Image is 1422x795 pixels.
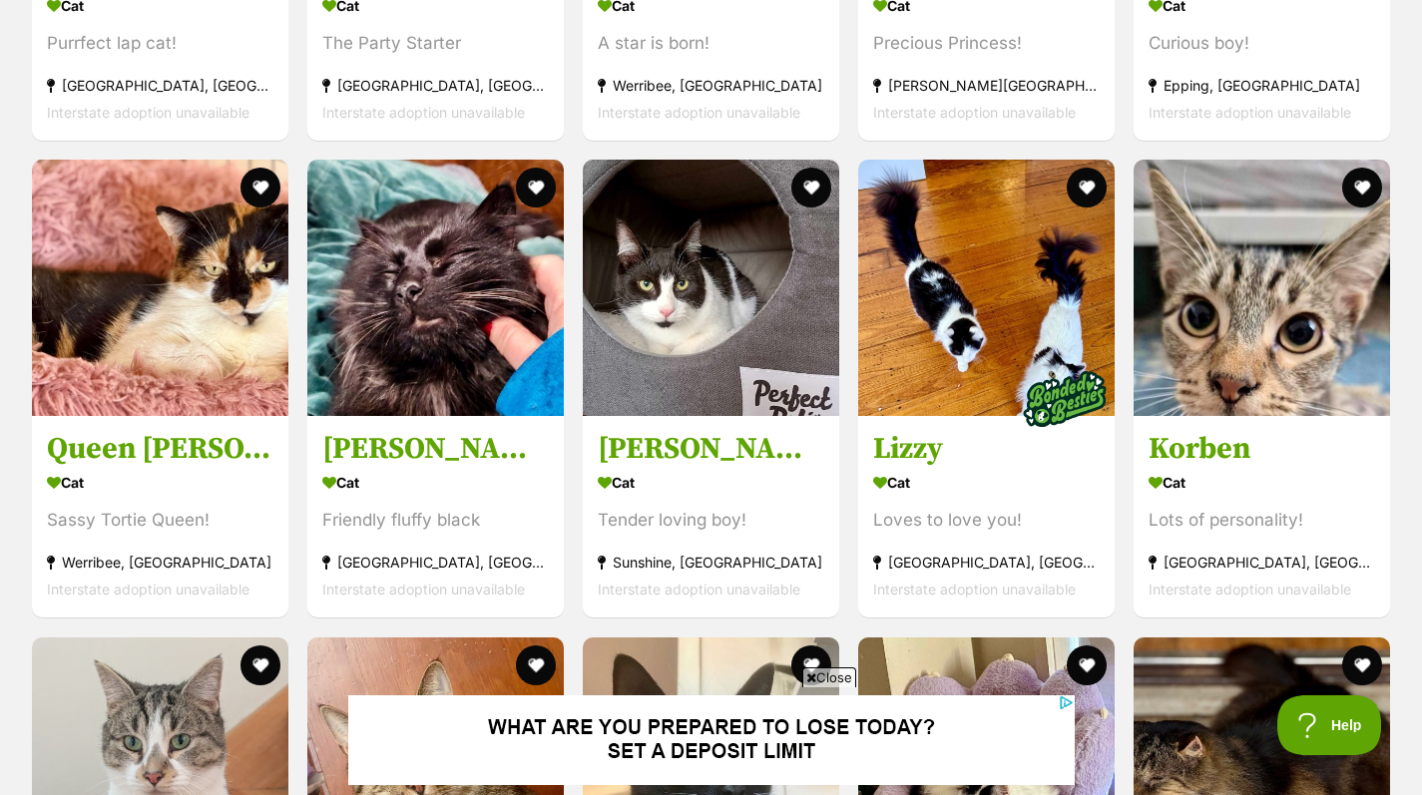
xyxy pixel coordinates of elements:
[322,582,525,598] span: Interstate adoption unavailable
[598,469,824,498] div: Cat
[1067,168,1107,207] button: favourite
[1015,350,1115,450] img: bonded besties
[583,416,839,618] a: [PERSON_NAME] Cat Tender loving boy! Sunshine, [GEOGRAPHIC_DATA] Interstate adoption unavailable ...
[47,104,249,121] span: Interstate adoption unavailable
[791,168,831,207] button: favourite
[1149,104,1351,121] span: Interstate adoption unavailable
[47,508,273,535] div: Sassy Tortie Queen!
[1149,508,1375,535] div: Lots of personality!
[598,104,800,121] span: Interstate adoption unavailable
[1149,582,1351,598] span: Interstate adoption unavailable
[873,431,1100,469] h3: Lizzy
[47,550,273,577] div: Werribee, [GEOGRAPHIC_DATA]
[322,104,525,121] span: Interstate adoption unavailable
[1067,645,1107,685] button: favourite
[1149,30,1375,57] div: Curious boy!
[873,104,1076,121] span: Interstate adoption unavailable
[307,160,564,416] img: Sirius Black
[598,582,800,598] span: Interstate adoption unavailable
[322,469,549,498] div: Cat
[47,30,273,57] div: Purrfect lap cat!
[873,508,1100,535] div: Loves to love you!
[47,469,273,498] div: Cat
[1149,72,1375,99] div: Epping, [GEOGRAPHIC_DATA]
[1149,550,1375,577] div: [GEOGRAPHIC_DATA], [GEOGRAPHIC_DATA]
[873,30,1100,57] div: Precious Princess!
[1342,645,1382,685] button: favourite
[598,30,824,57] div: A star is born!
[1277,695,1382,755] iframe: Help Scout Beacon - Open
[322,30,549,57] div: The Party Starter
[858,160,1115,416] img: Lizzy
[873,550,1100,577] div: [GEOGRAPHIC_DATA], [GEOGRAPHIC_DATA]
[322,431,549,469] h3: [PERSON_NAME]
[802,667,856,687] span: Close
[240,168,280,207] button: favourite
[1134,416,1390,618] a: Korben Cat Lots of personality! [GEOGRAPHIC_DATA], [GEOGRAPHIC_DATA] Interstate adoption unavaila...
[791,645,831,685] button: favourite
[583,160,839,416] img: Sly Cooper
[598,550,824,577] div: Sunshine, [GEOGRAPHIC_DATA]
[858,416,1115,618] a: Lizzy Cat Loves to love you! [GEOGRAPHIC_DATA], [GEOGRAPHIC_DATA] Interstate adoption unavailable...
[598,72,824,99] div: Werribee, [GEOGRAPHIC_DATA]
[516,645,556,685] button: favourite
[1149,431,1375,469] h3: Korben
[32,160,288,416] img: Queen Mimmi
[1342,168,1382,207] button: favourite
[1149,469,1375,498] div: Cat
[322,508,549,535] div: Friendly fluffy black
[322,72,549,99] div: [GEOGRAPHIC_DATA], [GEOGRAPHIC_DATA]
[322,550,549,577] div: [GEOGRAPHIC_DATA], [GEOGRAPHIC_DATA]
[1134,160,1390,416] img: Korben
[47,431,273,469] h3: Queen [PERSON_NAME]
[873,582,1076,598] span: Interstate adoption unavailable
[47,72,273,99] div: [GEOGRAPHIC_DATA], [GEOGRAPHIC_DATA]
[348,695,1075,785] iframe: Advertisement
[873,469,1100,498] div: Cat
[873,72,1100,99] div: [PERSON_NAME][GEOGRAPHIC_DATA], [GEOGRAPHIC_DATA]
[32,416,288,618] a: Queen [PERSON_NAME] Cat Sassy Tortie Queen! Werribee, [GEOGRAPHIC_DATA] Interstate adoption unava...
[516,168,556,207] button: favourite
[47,582,249,598] span: Interstate adoption unavailable
[240,645,280,685] button: favourite
[598,508,824,535] div: Tender loving boy!
[307,416,564,618] a: [PERSON_NAME] Cat Friendly fluffy black [GEOGRAPHIC_DATA], [GEOGRAPHIC_DATA] Interstate adoption ...
[598,431,824,469] h3: [PERSON_NAME]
